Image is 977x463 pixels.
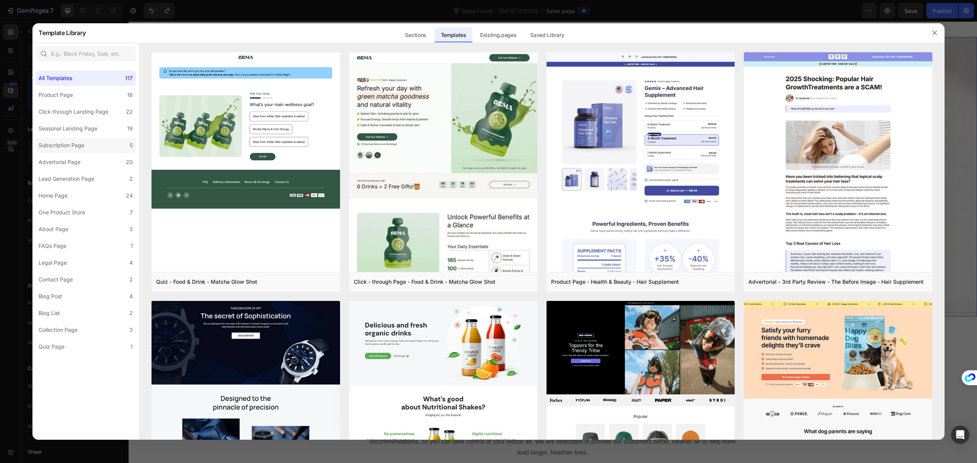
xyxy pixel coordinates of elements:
[39,74,72,83] div: All Templates
[127,90,133,100] div: 16
[39,292,62,301] div: Blog Post
[39,141,84,150] div: Subscription Page
[39,208,85,217] div: One Product Store
[35,46,136,61] input: E.g.: Black Friday, Sale, etc.
[10,20,40,27] div: Hero Banner
[129,174,133,183] div: 2
[430,207,500,227] button: EXPLORE NOW
[125,74,133,83] div: 117
[152,52,340,209] img: quiz-1.png
[129,325,133,334] div: 3
[129,292,133,301] div: 4
[39,225,68,234] div: About Page
[156,277,257,286] div: Quiz - Food & Drink - Matcha Glow Shot
[951,426,969,444] div: Open Intercom Messenger
[748,277,924,286] div: Advertorial - 3rd Party Review - The Before Image - Hair Supplement
[39,174,94,183] div: Lead Generation Page
[127,124,133,133] div: 19
[131,342,133,351] div: 1
[39,124,97,133] div: Seasonal Landing Page
[130,208,133,217] div: 7
[39,191,68,200] div: Home Page
[435,27,472,43] div: Templates
[39,258,67,267] div: Legal Page
[126,158,133,167] div: 20
[443,183,537,194] p: Delivered to your door
[438,212,492,222] div: EXPLORE NOW
[126,107,133,116] div: 22
[39,90,73,100] div: Product Page
[131,241,133,251] div: 1
[130,141,133,150] div: 5
[39,309,60,318] div: Blog List
[129,258,133,267] div: 4
[474,27,523,43] div: Existing pages
[39,241,66,251] div: FAQs Page
[129,275,133,284] div: 2
[126,191,133,200] div: 24
[430,129,646,138] p: Breathe easy with our award-winning air purifier
[39,275,73,284] div: Contact Page
[39,325,77,334] div: Collection Page
[551,277,679,286] div: Product Page - Health & Beauty - Hair Supplement
[39,107,108,116] div: Click-through Landing Page
[240,326,609,346] p: We Are GemAir
[354,277,495,286] div: Click - through Page - Food & Drink - Matcha Glow Shot
[39,23,85,43] h2: Template Library
[524,27,570,43] div: Saved Library
[443,149,537,160] p: Maximum filtration, minimum noise
[399,27,432,43] div: Sections
[39,342,64,351] div: Quiz Page
[39,158,81,167] div: Advertorial Page
[129,309,133,318] div: 2
[430,84,646,124] p: Meet [PERSON_NAME], Our Award-Winning Air Purifier
[129,225,133,234] div: 3
[240,360,609,437] p: Our mission is to improve the quality of people’s lives by making the best air purification produ...
[443,166,537,177] p: Fresh & clean air, year around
